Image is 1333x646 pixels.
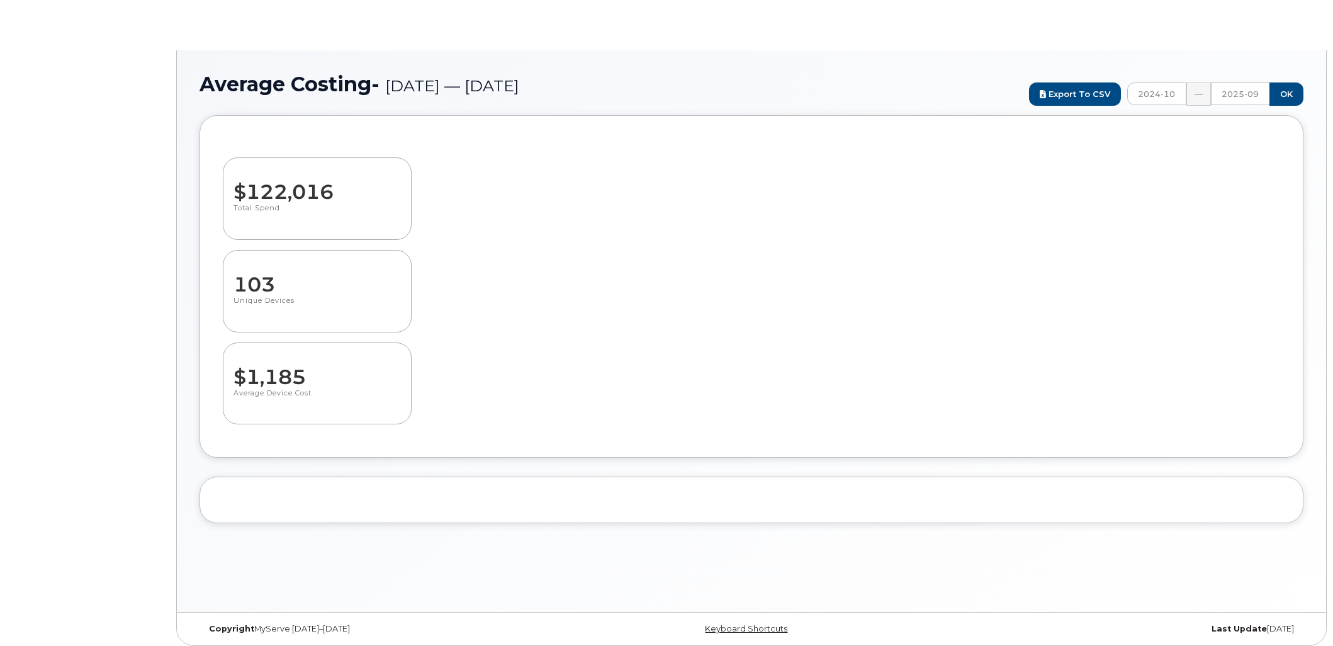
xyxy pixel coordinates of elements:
[200,73,519,95] span: Average Costing
[233,353,401,388] dd: $1,185
[385,76,519,95] span: [DATE] — [DATE]
[1029,82,1121,106] a: Export to CSV
[209,624,254,633] strong: Copyright
[233,168,400,203] dd: $122,016
[371,72,380,96] span: -
[233,388,401,411] p: Average Device Cost
[1127,82,1186,105] input: FROM
[935,624,1303,634] div: [DATE]
[233,261,400,296] dd: 103
[200,624,568,634] div: MyServe [DATE]–[DATE]
[1186,82,1211,106] div: —
[233,296,400,319] p: Unique Devices
[1212,624,1267,633] strong: Last Update
[233,203,400,226] p: Total Spend
[1269,82,1303,106] input: OK
[705,624,787,633] a: Keyboard Shortcuts
[1211,82,1270,105] input: TO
